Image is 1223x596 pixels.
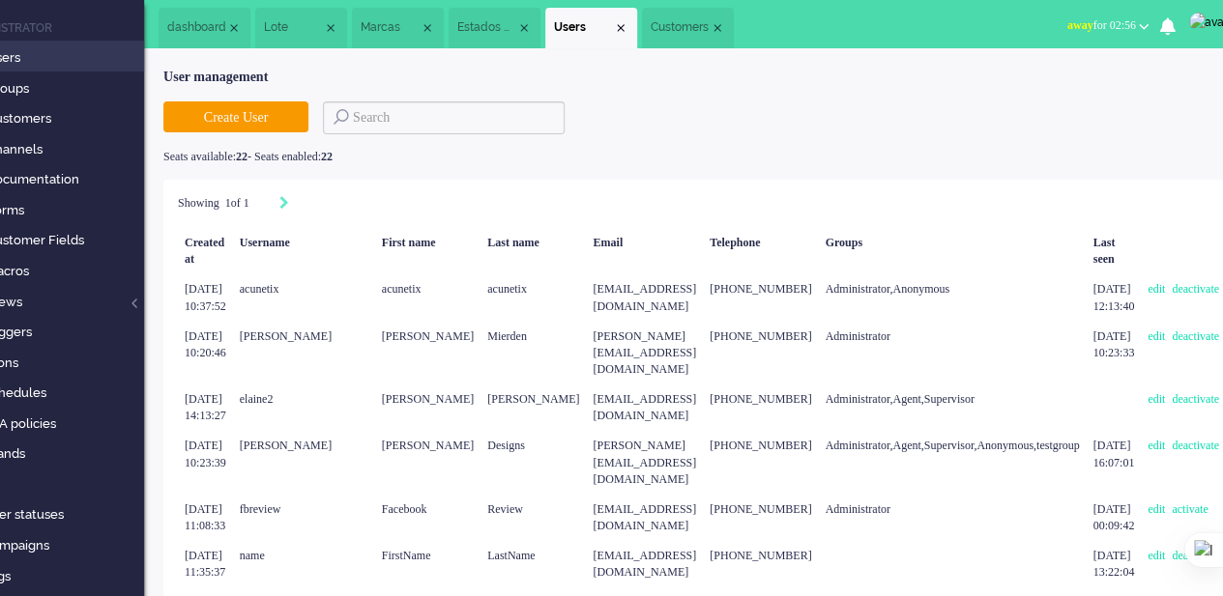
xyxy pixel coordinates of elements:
span: [PERSON_NAME][EMAIL_ADDRESS][DOMAIN_NAME] [593,329,696,376]
span: [PHONE_NUMBER] [710,439,811,452]
li: Batch [255,8,347,48]
li: Userstatus [449,8,540,48]
span: name [240,549,265,562]
div: Close tab [613,20,628,36]
a: edit [1148,439,1172,452]
span: LastName [487,549,535,562]
b: 22 [236,150,248,163]
div: [DATE] 10:37:52 [185,281,226,314]
span: Designs [487,439,525,452]
span: Mierden [487,329,527,343]
input: Search [323,101,565,134]
div: Username [233,228,375,274]
span: [EMAIL_ADDRESS][DOMAIN_NAME] [593,549,696,579]
span: Marcas [361,19,420,36]
div: Created at [178,228,233,274]
span: Facebook [382,502,427,516]
input: Page [219,195,231,212]
span: [EMAIL_ADDRESS][DOMAIN_NAME] [593,392,696,422]
span: Administrator [825,502,889,516]
span: Customers [651,19,710,36]
div: [DATE] 11:08:33 [185,501,226,534]
div: Last name [480,228,586,274]
div: [DATE] 13:22:04 [1092,548,1134,581]
div: [DATE] 11:35:37 [185,548,226,581]
span: away [1067,18,1093,32]
span: [PHONE_NUMBER] [710,392,811,406]
span: Administrator,Anonymous [825,282,949,296]
button: awayfor 02:56 [1056,12,1160,40]
div: [DATE] 16:07:01 [1092,438,1134,470]
span: Users [554,19,613,36]
span: fbreview [240,502,281,516]
span: for 02:56 [1067,18,1136,32]
span: [PERSON_NAME][EMAIL_ADDRESS][DOMAIN_NAME] [593,439,696,485]
div: Groups [818,228,1086,274]
button: Create User [163,101,308,132]
div: [DATE] 10:23:39 [185,438,226,470]
span: [EMAIL_ADDRESS][DOMAIN_NAME] [593,282,696,312]
span: Administrator,Agent,Supervisor,Anonymous,testgroup [825,439,1079,452]
span: [PHONE_NUMBER] [710,282,811,296]
span: acunetix [240,282,279,296]
span: [PERSON_NAME] [382,329,474,343]
a: edit [1148,502,1172,516]
div: Email [586,228,703,274]
span: Estados de usuario [457,19,516,36]
span: [PHONE_NUMBER] [710,329,811,343]
div: [DATE] 14:13:27 [185,391,226,424]
a: edit [1148,549,1172,562]
span: elaine2 [240,392,274,406]
span: [PERSON_NAME] [487,392,579,406]
span: acunetix [382,282,422,296]
span: [PERSON_NAME] [240,439,332,452]
span: dashboard [167,19,226,36]
span: acunetix [487,282,527,296]
div: Last seen [1086,228,1141,274]
div: [DATE] 00:09:42 [1092,501,1134,534]
span: [PHONE_NUMBER] [710,502,811,516]
span: [PERSON_NAME] [382,439,474,452]
div: [DATE] 10:23:33 [1092,328,1134,361]
div: First name [375,228,480,274]
div: Close tab [226,20,242,36]
li: Users [545,8,637,48]
div: Close tab [323,20,338,36]
a: edit [1148,282,1172,296]
li: Brands [352,8,444,48]
li: Customers [642,8,734,48]
span: Review [487,502,523,516]
div: [DATE] 10:20:46 [185,328,226,361]
span: Lote [264,19,323,36]
a: edit [1148,392,1172,406]
a: edit [1148,329,1172,343]
div: Telephone [703,228,818,274]
li: awayfor 02:56 [1056,6,1160,48]
span: FirstName [382,549,431,562]
div: Seats available: - Seats enabled: [163,149,333,180]
div: Close tab [516,20,532,36]
b: 22 [321,150,333,163]
span: [PERSON_NAME] [382,392,474,406]
span: [PERSON_NAME] [240,329,332,343]
span: [EMAIL_ADDRESS][DOMAIN_NAME] [593,502,696,532]
div: Close tab [420,20,435,36]
span: Administrator,Agent,Supervisor [825,392,974,406]
div: Close tab [710,20,725,36]
div: Next [279,194,289,213]
span: [PHONE_NUMBER] [710,549,811,562]
span: Administrator [825,329,889,343]
li: Dashboard [159,8,250,48]
div: [DATE] 12:13:40 [1092,281,1134,314]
